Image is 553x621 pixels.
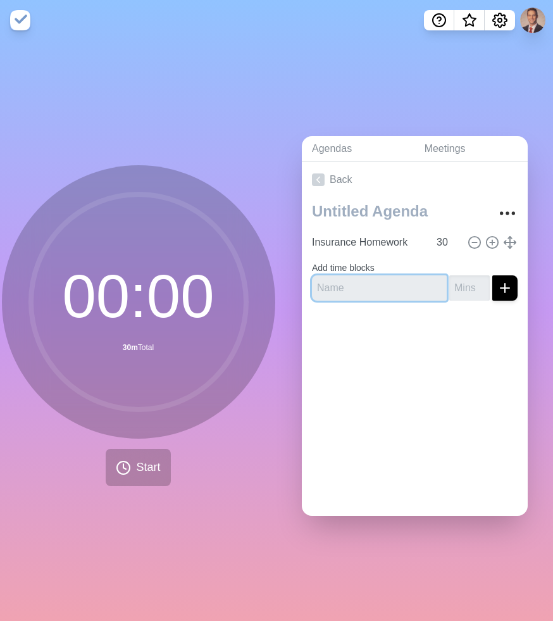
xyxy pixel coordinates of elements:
input: Name [307,230,429,255]
button: More [495,201,520,226]
button: Settings [485,10,515,30]
button: Help [424,10,454,30]
input: Name [312,275,447,301]
a: Meetings [414,136,528,162]
a: Back [302,162,528,198]
input: Mins [449,275,490,301]
a: Agendas [302,136,414,162]
button: Start [106,449,170,486]
button: What’s new [454,10,485,30]
span: Start [136,459,160,476]
input: Mins [432,230,462,255]
label: Add time blocks [312,263,375,273]
img: timeblocks logo [10,10,30,30]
